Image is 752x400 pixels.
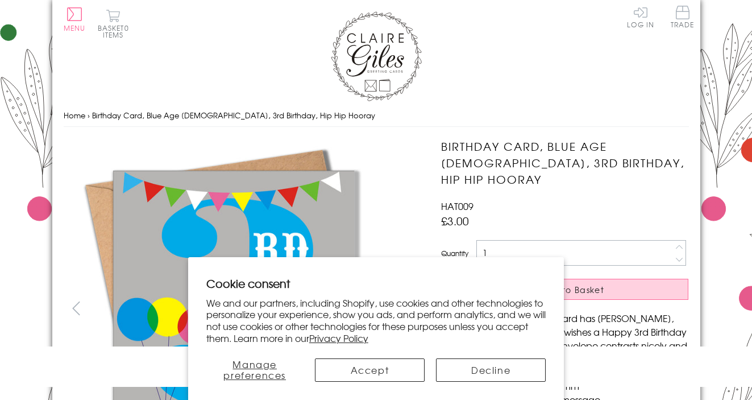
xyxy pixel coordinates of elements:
p: This cute brightly coloured card has [PERSON_NAME], balloons and dinosaurs and wishes a Happy 3rd... [441,311,688,366]
span: Birthday Card, Blue Age [DEMOGRAPHIC_DATA], 3rd Birthday, Hip Hip Hooray [92,110,375,121]
span: Trade [671,6,695,28]
label: Quantity [441,248,468,258]
button: Menu [64,7,86,31]
a: Privacy Policy [309,331,368,345]
img: Claire Giles Greetings Cards [331,11,422,101]
span: £3.00 [441,213,469,229]
span: Manage preferences [223,357,286,382]
p: We and our partners, including Shopify, use cookies and other technologies to personalize your ex... [206,297,546,344]
a: Log In [627,6,654,28]
a: Trade [671,6,695,30]
h1: Birthday Card, Blue Age [DEMOGRAPHIC_DATA], 3rd Birthday, Hip Hip Hooray [441,138,688,187]
button: Basket0 items [98,9,129,38]
button: Add to Basket [441,279,688,300]
a: Home [64,110,85,121]
span: Add to Basket [539,284,604,295]
button: Decline [436,358,546,382]
span: Menu [64,23,86,33]
button: Manage preferences [206,358,304,382]
span: 0 items [103,23,129,40]
button: Accept [315,358,425,382]
nav: breadcrumbs [64,104,689,127]
span: HAT009 [441,199,473,213]
h2: Cookie consent [206,275,546,291]
span: › [88,110,90,121]
button: prev [64,295,89,321]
